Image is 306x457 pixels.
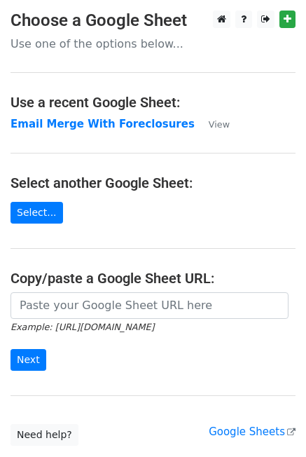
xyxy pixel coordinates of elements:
[11,292,288,319] input: Paste your Google Sheet URL here
[209,119,230,130] small: View
[11,424,78,446] a: Need help?
[11,322,154,332] small: Example: [URL][DOMAIN_NAME]
[195,118,230,130] a: View
[11,36,295,51] p: Use one of the options below...
[11,118,195,130] a: Email Merge With Foreclosures
[11,175,295,191] h4: Select another Google Sheet:
[11,270,295,287] h4: Copy/paste a Google Sheet URL:
[11,349,46,371] input: Next
[209,425,295,438] a: Google Sheets
[11,94,295,111] h4: Use a recent Google Sheet:
[11,11,295,31] h3: Choose a Google Sheet
[11,202,63,224] a: Select...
